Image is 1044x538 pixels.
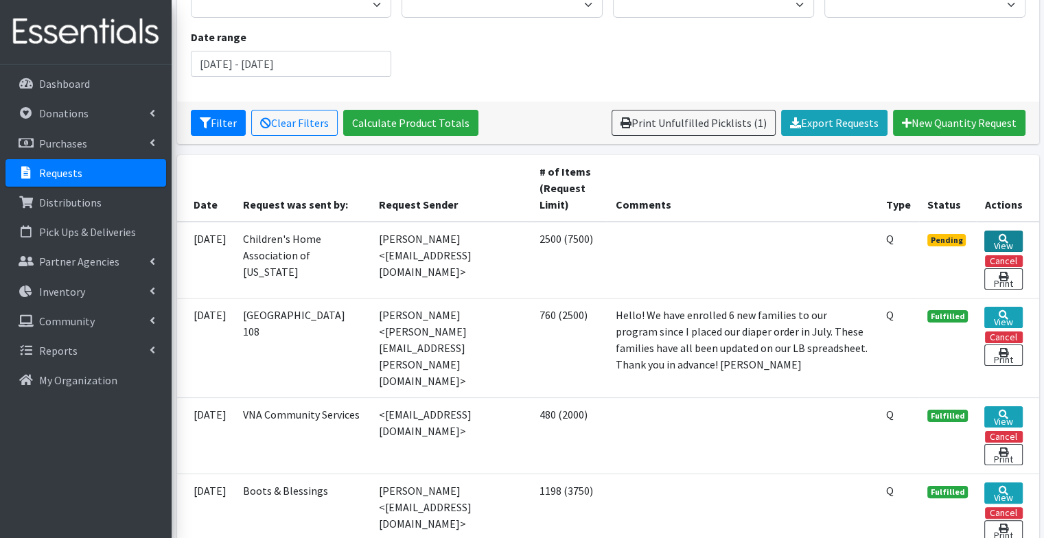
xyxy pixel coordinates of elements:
a: Pick Ups & Deliveries [5,218,166,246]
a: Donations [5,100,166,127]
th: # of Items (Request Limit) [531,155,607,222]
th: Status [919,155,977,222]
a: View [984,307,1022,328]
td: [DATE] [177,397,235,473]
td: VNA Community Services [235,397,371,473]
th: Type [878,155,919,222]
a: View [984,231,1022,252]
button: Cancel [985,507,1023,519]
td: <[EMAIL_ADDRESS][DOMAIN_NAME]> [371,397,532,473]
p: Pick Ups & Deliveries [39,225,136,239]
th: Comments [607,155,878,222]
a: View [984,482,1022,504]
img: HumanEssentials [5,9,166,55]
p: Reports [39,344,78,358]
a: Clear Filters [251,110,338,136]
a: View [984,406,1022,428]
p: Dashboard [39,77,90,91]
abbr: Quantity [886,408,894,421]
a: Print [984,268,1022,290]
label: Date range [191,29,246,45]
p: Purchases [39,137,87,150]
button: Cancel [985,431,1023,443]
a: Export Requests [781,110,888,136]
abbr: Quantity [886,484,894,498]
button: Cancel [985,255,1023,267]
p: Requests [39,166,82,180]
td: [DATE] [177,298,235,397]
a: Distributions [5,189,166,216]
a: Print [984,344,1022,366]
button: Filter [191,110,246,136]
a: Calculate Product Totals [343,110,478,136]
p: Distributions [39,196,102,209]
td: 480 (2000) [531,397,607,473]
span: Fulfilled [927,410,968,422]
a: Requests [5,159,166,187]
a: Purchases [5,130,166,157]
td: [DATE] [177,222,235,299]
a: New Quantity Request [893,110,1025,136]
td: Hello! We have enrolled 6 new families to our program since I placed our diaper order in July. Th... [607,298,878,397]
a: Inventory [5,278,166,305]
td: [PERSON_NAME] <[PERSON_NAME][EMAIL_ADDRESS][PERSON_NAME][DOMAIN_NAME]> [371,298,532,397]
td: [PERSON_NAME] <[EMAIL_ADDRESS][DOMAIN_NAME]> [371,222,532,299]
span: Pending [927,234,966,246]
input: January 1, 2011 - December 31, 2011 [191,51,392,77]
td: 2500 (7500) [531,222,607,299]
abbr: Quantity [886,308,894,322]
a: Community [5,307,166,335]
td: Children's Home Association of [US_STATE] [235,222,371,299]
p: Inventory [39,285,85,299]
p: My Organization [39,373,117,387]
th: Actions [976,155,1039,222]
th: Request was sent by: [235,155,371,222]
a: Print Unfulfilled Picklists (1) [612,110,776,136]
a: Reports [5,337,166,364]
p: Donations [39,106,89,120]
td: [GEOGRAPHIC_DATA] 108 [235,298,371,397]
button: Cancel [985,331,1023,343]
td: 760 (2500) [531,298,607,397]
span: Fulfilled [927,486,968,498]
p: Community [39,314,95,328]
a: Print [984,444,1022,465]
a: Dashboard [5,70,166,97]
p: Partner Agencies [39,255,119,268]
abbr: Quantity [886,232,894,246]
a: Partner Agencies [5,248,166,275]
th: Date [177,155,235,222]
span: Fulfilled [927,310,968,323]
a: My Organization [5,366,166,394]
th: Request Sender [371,155,532,222]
